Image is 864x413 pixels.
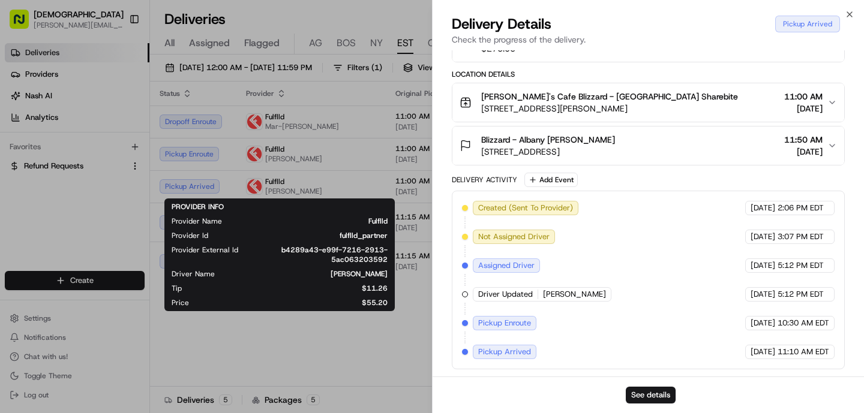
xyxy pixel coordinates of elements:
img: Nash [12,12,36,36]
span: [DATE] [784,146,823,158]
button: Start new chat [204,118,218,132]
span: [DATE] [751,260,775,271]
span: Created (Sent To Provider) [478,203,573,213]
input: Clear [31,77,198,90]
span: Blizzard - Albany [PERSON_NAME] [481,134,615,146]
span: Knowledge Base [24,174,92,186]
span: fulflld_partner [227,231,388,240]
button: Blizzard - Albany [PERSON_NAME][STREET_ADDRESS]11:50 AM[DATE] [452,126,844,165]
div: 📗 [12,175,22,185]
span: [DATE] [751,346,775,357]
div: Location Details [452,70,845,79]
span: $11.26 [201,284,388,293]
span: [PERSON_NAME]'s Cafe Blizzard - [GEOGRAPHIC_DATA] Sharebite [481,91,738,103]
img: 1736555255976-a54dd68f-1ca7-489b-9aae-adbdc363a1c4 [12,114,34,136]
span: 11:00 AM [784,91,823,103]
span: 2:06 PM EDT [778,203,824,213]
span: [STREET_ADDRESS] [481,146,615,158]
span: [PERSON_NAME] [543,289,606,300]
span: Assigned Driver [478,260,535,271]
div: 💻 [101,175,111,185]
a: Powered byPylon [85,203,145,212]
span: Delivery Details [452,14,551,34]
a: 📗Knowledge Base [7,169,97,191]
button: See details [626,387,676,403]
span: Provider Id [172,231,208,240]
span: 3:07 PM EDT [778,231,824,242]
span: [STREET_ADDRESS][PERSON_NAME] [481,103,738,114]
a: 💻API Documentation [97,169,197,191]
span: Driver Name [172,269,215,279]
span: Tip [172,284,182,293]
span: [DATE] [751,318,775,328]
span: PROVIDER INFO [172,202,224,212]
span: Pickup Enroute [478,318,531,328]
span: Provider Name [172,216,222,226]
div: We're available if you need us! [41,126,152,136]
span: b4289a43-e99f-7216-2913-5ac063203592 [257,245,388,264]
span: [DATE] [751,203,775,213]
span: 11:10 AM EDT [778,346,829,357]
span: [DATE] [751,231,775,242]
span: Not Assigned Driver [478,231,550,242]
span: API Documentation [113,174,193,186]
span: Driver Updated [478,289,533,300]
p: Check the progress of the delivery. [452,34,845,46]
span: [DATE] [751,289,775,300]
span: [PERSON_NAME] [234,269,388,279]
span: [DATE] [784,103,823,114]
span: Pylon [119,203,145,212]
span: 5:12 PM EDT [778,260,824,271]
span: Provider External Id [172,245,238,255]
span: Pickup Arrived [478,346,531,357]
span: 10:30 AM EDT [778,318,829,328]
div: Start new chat [41,114,197,126]
button: [PERSON_NAME]'s Cafe Blizzard - [GEOGRAPHIC_DATA] Sharebite[STREET_ADDRESS][PERSON_NAME]11:00 AM[... [452,83,844,122]
button: Add Event [524,173,578,187]
span: Price [172,298,189,308]
p: Welcome 👋 [12,48,218,67]
span: 11:50 AM [784,134,823,146]
div: Delivery Activity [452,175,517,185]
span: 5:12 PM EDT [778,289,824,300]
span: $55.20 [208,298,388,308]
span: Fulflld [241,216,388,226]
